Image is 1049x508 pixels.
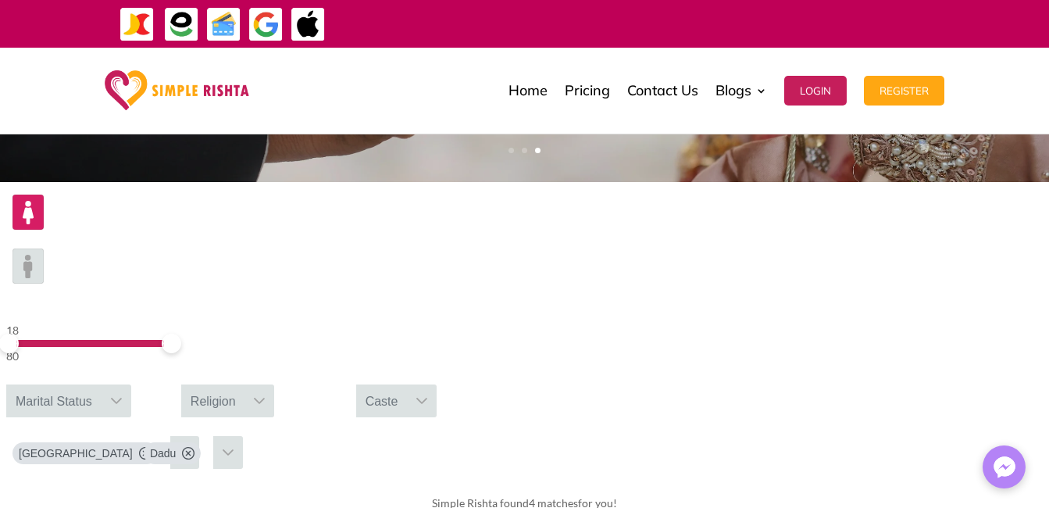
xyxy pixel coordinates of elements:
[356,385,408,417] div: Caste
[164,7,199,42] img: EasyPaisa-icon
[522,148,527,153] a: 2
[989,452,1020,483] img: Messenger
[864,52,944,130] a: Register
[19,445,133,461] span: [GEOGRAPHIC_DATA]
[627,52,698,130] a: Contact Us
[508,148,514,153] a: 1
[120,7,155,42] img: JazzCash-icon
[206,7,241,42] img: Credit Cards
[6,321,169,340] div: 18
[181,385,245,417] div: Religion
[6,347,169,366] div: 80
[291,7,326,42] img: ApplePay-icon
[864,76,944,106] button: Register
[150,445,176,461] span: Dadu
[508,52,548,130] a: Home
[565,52,610,130] a: Pricing
[6,385,102,417] div: Marital Status
[715,52,767,130] a: Blogs
[248,7,284,42] img: GooglePay-icon
[784,52,847,130] a: Login
[535,148,541,153] a: 3
[784,76,847,106] button: Login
